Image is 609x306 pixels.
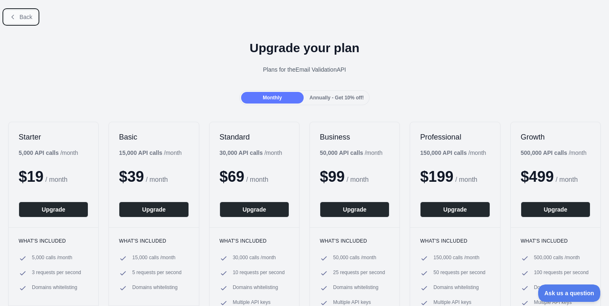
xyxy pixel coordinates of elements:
div: / month [320,149,382,157]
div: / month [420,149,486,157]
span: $ 199 [420,168,453,185]
b: 150,000 API calls [420,149,466,156]
h2: Standard [220,132,289,142]
h2: Professional [420,132,490,142]
b: 30,000 API calls [220,149,263,156]
div: / month [521,149,587,157]
div: / month [220,149,282,157]
span: $ 99 [320,168,345,185]
b: 500,000 API calls [521,149,567,156]
h2: Business [320,132,389,142]
span: $ 69 [220,168,244,185]
h2: Growth [521,132,590,142]
b: 50,000 API calls [320,149,363,156]
span: $ 499 [521,168,554,185]
iframe: Toggle Customer Support [538,284,601,302]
